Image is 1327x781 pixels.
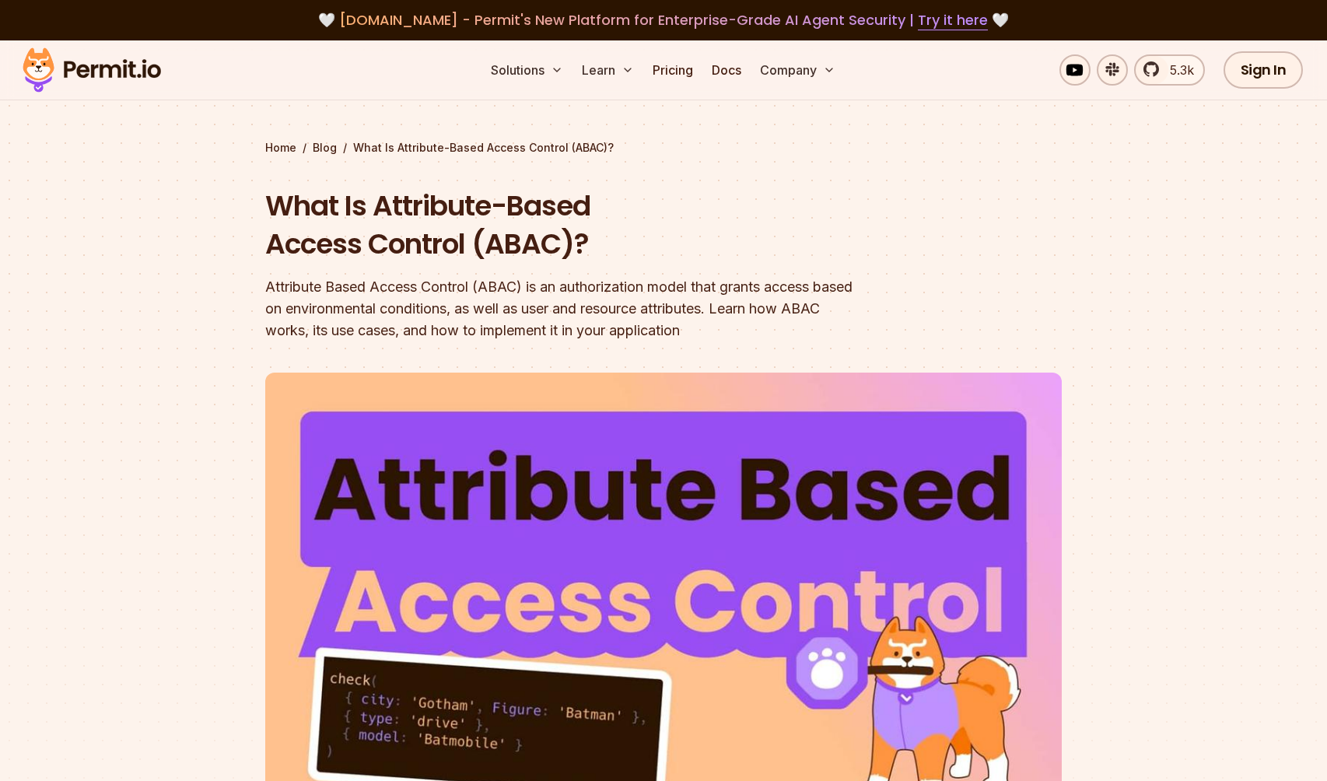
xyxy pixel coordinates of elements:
a: Docs [706,54,748,86]
a: Home [265,140,296,156]
button: Solutions [485,54,569,86]
button: Learn [576,54,640,86]
span: [DOMAIN_NAME] - Permit's New Platform for Enterprise-Grade AI Agent Security | [339,10,988,30]
a: Try it here [918,10,988,30]
h1: What Is Attribute-Based Access Control (ABAC)? [265,187,863,264]
a: Blog [313,140,337,156]
img: Permit logo [16,44,168,96]
div: Attribute Based Access Control (ABAC) is an authorization model that grants access based on envir... [265,276,863,341]
div: 🤍 🤍 [37,9,1290,31]
div: / / [265,140,1062,156]
button: Company [754,54,842,86]
a: Pricing [646,54,699,86]
a: Sign In [1224,51,1304,89]
span: 5.3k [1161,61,1194,79]
a: 5.3k [1134,54,1205,86]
